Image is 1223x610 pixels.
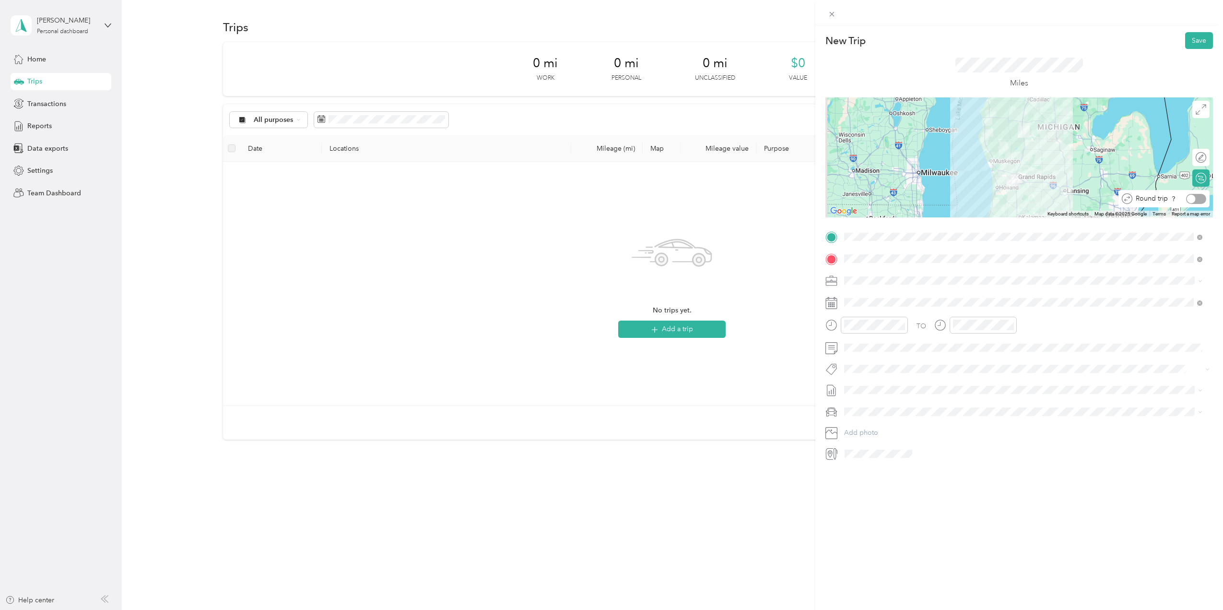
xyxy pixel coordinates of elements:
iframe: Everlance-gr Chat Button Frame [1169,556,1223,610]
span: Map data ©2025 Google [1094,211,1147,216]
img: Google [828,205,859,217]
p: Miles [1010,77,1028,89]
button: Keyboard shortcuts [1047,211,1089,217]
div: TO [917,321,926,331]
span: Round trip [1136,195,1168,202]
p: New Trip [825,34,866,48]
button: Add photo [841,426,1213,440]
a: Open this area in Google Maps (opens a new window) [828,205,859,217]
button: Save [1185,32,1213,49]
